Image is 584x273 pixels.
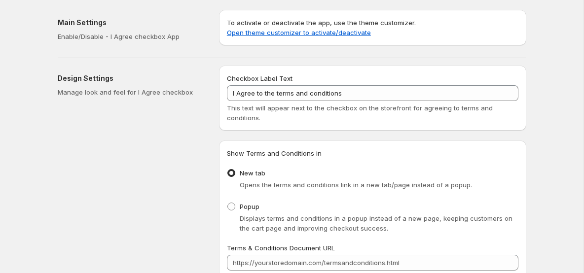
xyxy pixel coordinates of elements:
p: Manage look and feel for I Agree checkbox [58,87,203,97]
span: Show Terms and Conditions in [227,149,322,157]
h2: Design Settings [58,73,203,83]
span: Displays terms and conditions in a popup instead of a new page, keeping customers on the cart pag... [240,214,512,232]
input: https://yourstoredomain.com/termsandconditions.html [227,255,518,271]
h2: Main Settings [58,18,203,28]
span: Terms & Conditions Document URL [227,244,335,252]
span: New tab [240,169,265,177]
span: Opens the terms and conditions link in a new tab/page instead of a popup. [240,181,472,189]
span: Checkbox Label Text [227,74,292,82]
a: Open theme customizer to activate/deactivate [227,29,371,36]
p: Enable/Disable - I Agree checkbox App [58,32,203,41]
span: Popup [240,203,259,210]
p: To activate or deactivate the app, use the theme customizer. [227,18,518,37]
span: This text will appear next to the checkbox on the storefront for agreeing to terms and conditions. [227,104,493,122]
